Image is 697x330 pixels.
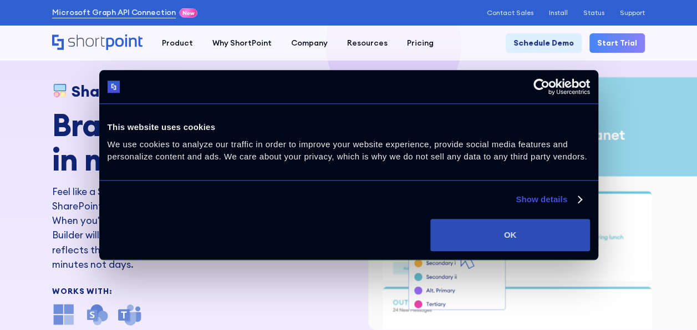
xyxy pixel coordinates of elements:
div: Works With: [52,287,343,295]
a: Why ShortPoint [203,33,282,53]
a: Microsoft Graph API Connection [52,7,176,18]
button: OK [430,219,589,251]
a: Start Trial [589,33,645,53]
div: Resources [347,37,388,49]
a: Status [583,9,604,17]
img: SharePoint icon [85,303,109,326]
a: Home [52,34,143,51]
a: Product [152,33,203,53]
a: Support [620,9,645,17]
div: Pricing [407,37,434,49]
div: This website uses cookies [108,121,590,134]
img: microsoft office icon [52,303,75,326]
a: Install [549,9,568,17]
a: Pricing [398,33,444,53]
a: Contact Sales [487,9,533,17]
span: We use cookies to analyze our traffic in order to improve your website experience, provide social... [108,139,587,162]
div: Widget četu [497,201,697,330]
a: Company [282,33,338,53]
a: Usercentrics Cookiebot - opens in a new window [493,78,590,95]
strong: Brand your Intranet in minutes [52,105,329,179]
a: Show details [516,193,581,206]
div: Product [162,37,193,49]
a: Schedule Demo [506,33,582,53]
img: microsoft teams icon [118,303,141,326]
div: Company [291,37,328,49]
iframe: Chat Widget [497,201,697,330]
img: logo [108,81,120,93]
a: Resources [338,33,398,53]
div: Why ShortPoint [212,37,272,49]
h2: Feel like a SharePoint theme designer by customizing SharePoint themes in minutes! [52,184,293,214]
p: When you're designing in SharePoint, our Theme Builder will help you create an intranet theme tha... [52,213,293,272]
h1: SharePoint Theme Builder [72,82,261,100]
